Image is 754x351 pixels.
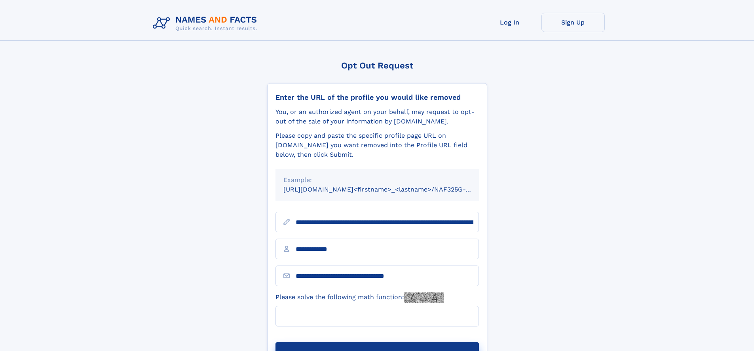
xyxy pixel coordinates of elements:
[275,93,479,102] div: Enter the URL of the profile you would like removed
[478,13,541,32] a: Log In
[275,292,444,303] label: Please solve the following math function:
[283,175,471,185] div: Example:
[541,13,605,32] a: Sign Up
[275,131,479,159] div: Please copy and paste the specific profile page URL on [DOMAIN_NAME] you want removed into the Pr...
[283,186,494,193] small: [URL][DOMAIN_NAME]<firstname>_<lastname>/NAF325G-xxxxxxxx
[150,13,264,34] img: Logo Names and Facts
[275,107,479,126] div: You, or an authorized agent on your behalf, may request to opt-out of the sale of your informatio...
[267,61,487,70] div: Opt Out Request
